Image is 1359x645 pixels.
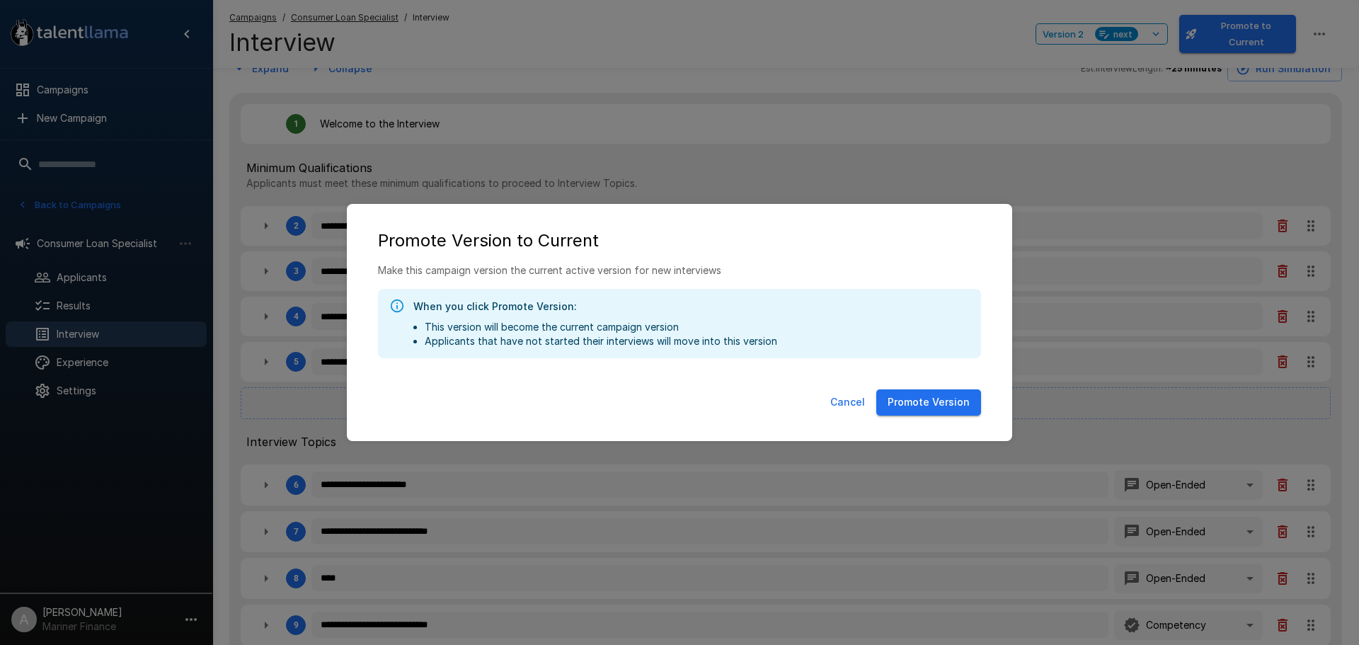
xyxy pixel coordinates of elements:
[425,320,777,334] li: This version will become the current campaign version
[378,263,981,278] p: Make this campaign version the current active version for new interviews
[425,334,777,348] li: Applicants that have not started their interviews will move into this version
[825,389,871,416] button: Cancel
[413,299,777,314] h6: When you click Promote Version:
[361,218,998,263] h2: Promote Version to Current
[876,389,981,416] button: Promote Version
